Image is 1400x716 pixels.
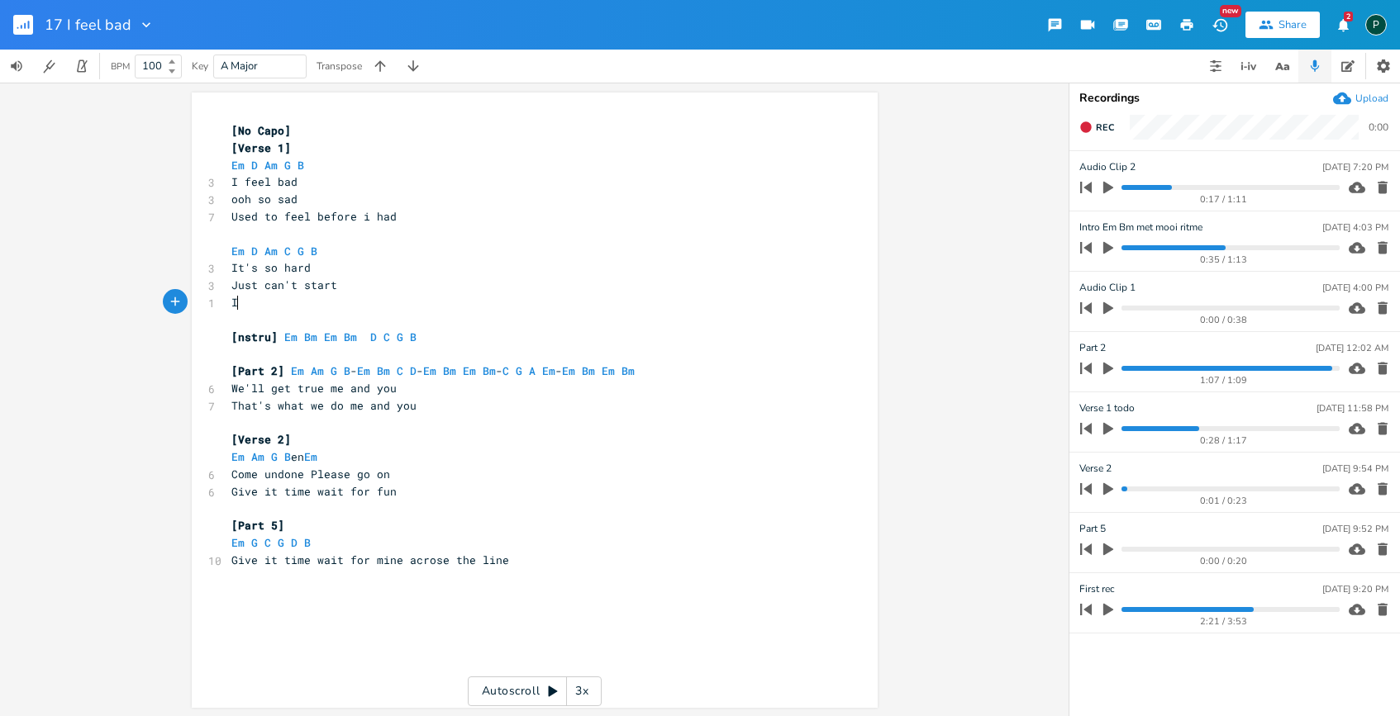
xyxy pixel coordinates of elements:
[1079,220,1202,235] span: Intro Em Bm met mooi ritme
[1108,436,1340,445] div: 0:28 / 1:17
[529,363,536,378] span: A
[231,158,245,173] span: Em
[45,17,131,32] span: 17 I feel bad
[317,61,362,71] div: Transpose
[231,295,238,310] span: I
[377,363,390,378] span: Bm
[231,140,291,155] span: [Verse 1]
[370,330,377,344] span: D
[251,535,258,550] span: G
[468,676,602,706] div: Autoscroll
[410,330,417,344] span: B
[1369,122,1388,132] div: 0:00
[231,552,509,567] span: Give it time wait for mine acrose the line
[1079,92,1390,104] div: Recordings
[1326,10,1360,40] button: 2
[298,244,304,258] span: G
[1108,195,1340,204] div: 0:17 / 1:11
[111,62,130,71] div: BPM
[1322,585,1388,594] div: [DATE] 9:20 PM
[231,260,311,275] span: It's so hard
[542,363,555,378] span: Em
[1322,283,1388,292] div: [DATE] 4:00 PM
[231,381,397,396] span: We'll get true me and you
[231,432,291,447] span: [Verse 2]
[1344,12,1353,21] div: 2
[284,449,291,464] span: B
[562,363,575,378] span: Em
[231,484,397,499] span: Give it time wait for fun
[1073,114,1121,140] button: Rec
[1108,557,1340,566] div: 0:00 / 0:20
[304,449,317,464] span: Em
[1365,14,1387,36] div: Piepo
[502,363,509,378] span: C
[231,277,337,292] span: Just can't start
[602,363,615,378] span: Em
[1365,6,1387,44] button: P
[582,363,595,378] span: Bm
[1108,255,1340,264] div: 0:35 / 1:13
[231,535,245,550] span: Em
[357,363,370,378] span: Em
[278,535,284,550] span: G
[344,363,350,378] span: B
[1317,404,1388,413] div: [DATE] 11:58 PM
[231,174,298,189] span: I feel bad
[1108,315,1340,325] div: 0:00 / 0:38
[192,61,208,71] div: Key
[1108,376,1340,385] div: 1:07 / 1:09
[251,244,258,258] span: D
[1322,223,1388,232] div: [DATE] 4:03 PM
[1079,401,1135,416] span: Verse 1 todo
[1322,464,1388,473] div: [DATE] 9:54 PM
[231,449,324,464] span: en
[1245,12,1320,38] button: Share
[231,192,298,206] span: ooh so sad
[231,244,245,258] span: Em
[231,330,278,344] span: [nstru]
[567,676,597,706] div: 3x
[304,330,317,344] span: Bm
[284,330,298,344] span: Em
[1079,280,1136,296] span: Audio Clip 1
[231,467,390,481] span: Come undone Please go on
[621,363,635,378] span: Bm
[463,363,476,378] span: Em
[1079,521,1106,537] span: Part 5
[423,363,436,378] span: Em
[331,363,337,378] span: G
[304,535,311,550] span: B
[251,158,258,173] span: D
[410,363,417,378] span: D
[291,535,298,550] span: D
[483,363,496,378] span: Bm
[324,330,337,344] span: Em
[397,363,403,378] span: C
[344,330,357,344] span: Bm
[231,518,284,533] span: [Part 5]
[516,363,522,378] span: G
[231,209,397,224] span: Used to feel before i had
[231,398,417,413] span: That's what we do me and you
[1333,89,1388,107] button: Upload
[311,244,317,258] span: B
[1355,92,1388,105] div: Upload
[1079,340,1106,356] span: Part 2
[264,244,278,258] span: Am
[443,363,456,378] span: Bm
[271,449,278,464] span: G
[1316,344,1388,353] div: [DATE] 12:02 AM
[231,363,648,378] span: - - - -
[231,363,284,378] span: [Part 2]
[264,535,271,550] span: C
[284,158,291,173] span: G
[1108,496,1340,505] div: 0:01 / 0:23
[231,449,245,464] span: Em
[231,123,291,138] span: [No Capo]
[221,59,258,73] span: A Major
[1079,461,1112,477] span: Verse 2
[1322,163,1388,172] div: [DATE] 7:20 PM
[397,330,403,344] span: G
[264,158,278,173] span: Am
